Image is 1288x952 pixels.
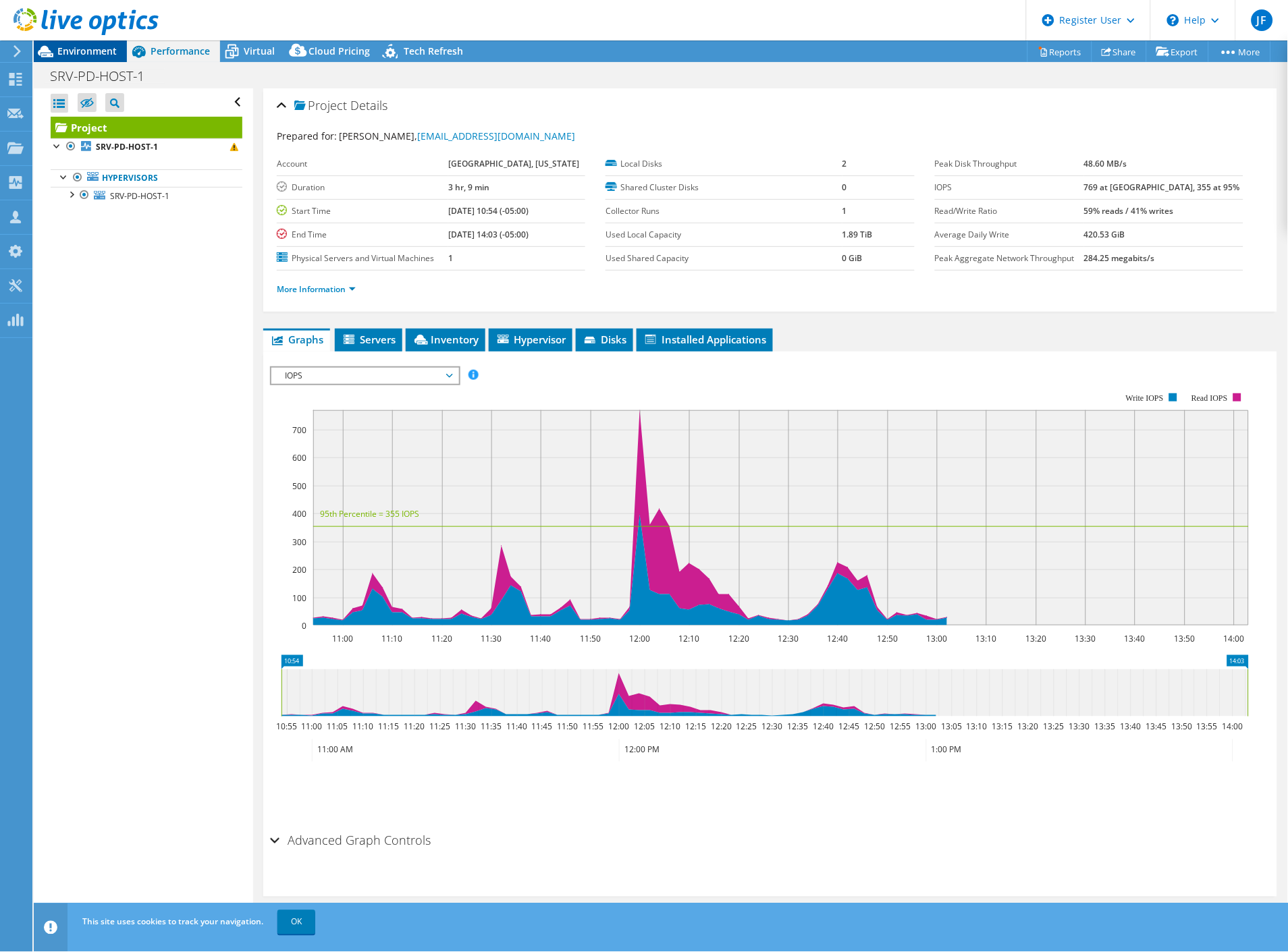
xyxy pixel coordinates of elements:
a: More Information [277,283,356,295]
a: Share [1092,41,1147,62]
text: 13:15 [992,721,1013,733]
h1: SRV-PD-HOST-1 [44,69,165,84]
text: 13:10 [967,721,988,733]
label: Shared Cluster Disks [606,181,842,194]
text: 13:20 [1018,721,1039,733]
text: 11:05 [327,721,348,733]
b: 1 [448,252,453,264]
text: 11:10 [353,721,374,733]
text: Write IOPS [1126,393,1164,403]
text: 10:55 [277,721,298,733]
text: 13:30 [1069,721,1090,733]
text: 11:40 [531,633,552,644]
text: 12:35 [788,721,809,733]
span: SRV-PD-HOST-1 [110,190,169,202]
label: End Time [277,228,448,242]
span: Installed Applications [643,333,766,346]
text: 11:20 [404,721,425,733]
text: 13:10 [976,633,997,644]
span: Project [294,99,347,113]
text: 14:00 [1223,721,1243,733]
span: Virtual [244,45,275,57]
b: 1.89 TiB [842,229,873,240]
text: 700 [292,424,306,436]
text: 11:55 [583,721,604,733]
text: 600 [292,452,306,464]
text: 12:00 [609,721,630,733]
b: 284.25 megabits/s [1084,252,1155,264]
span: Hypervisor [495,333,566,346]
span: [PERSON_NAME], [339,130,575,142]
svg: \n [1167,14,1179,26]
label: Physical Servers and Virtual Machines [277,252,448,265]
label: IOPS [935,181,1084,194]
text: 12:50 [878,633,898,644]
label: Collector Runs [606,204,842,218]
text: 12:15 [686,721,707,733]
a: Export [1146,41,1209,62]
text: 12:40 [813,721,834,733]
text: 11:20 [432,633,453,644]
text: 13:40 [1121,721,1142,733]
text: 12:10 [660,721,681,733]
label: Average Daily Write [935,228,1084,242]
text: 13:25 [1044,721,1065,733]
span: Graphs [270,333,323,346]
h2: Advanced Graph Controls [270,827,431,854]
span: This site uses cookies to track your navigation. [82,916,263,928]
text: 12:10 [679,633,700,644]
text: 11:35 [481,721,502,733]
label: Used Local Capacity [606,228,842,242]
text: 11:30 [481,633,502,644]
span: Cloud Pricing [308,45,370,57]
span: IOPS [278,368,452,384]
text: 200 [292,564,306,576]
span: Environment [57,45,117,57]
text: 500 [292,480,306,492]
text: 11:50 [581,633,601,644]
text: 12:40 [828,633,849,644]
text: 12:20 [729,633,750,644]
text: 11:00 [333,633,354,644]
a: OK [277,910,315,934]
text: 400 [292,508,306,520]
text: 11:00 [302,721,323,733]
text: 11:15 [379,721,400,733]
label: Peak Disk Throughput [935,157,1084,171]
text: 11:45 [532,721,553,733]
text: 13:35 [1095,721,1116,733]
a: More [1208,41,1271,62]
span: Tech Refresh [404,45,463,57]
b: [DATE] 14:03 (-05:00) [448,229,529,240]
text: 12:05 [635,721,655,733]
label: Duration [277,181,448,194]
label: Local Disks [606,157,842,171]
b: 0 [842,181,847,193]
a: Hypervisors [51,169,242,187]
text: 13:30 [1075,633,1096,644]
text: 13:05 [942,721,963,733]
text: 95th Percentile = 355 IOPS [320,508,419,520]
b: 1 [842,205,847,217]
text: 300 [292,536,306,548]
b: 59% reads / 41% writes [1084,205,1174,217]
b: 0 GiB [842,252,863,264]
text: 12:20 [712,721,732,733]
text: 14:00 [1224,633,1245,644]
text: 11:10 [382,633,403,644]
label: Start Time [277,204,448,218]
label: Read/Write Ratio [935,204,1084,218]
a: SRV-PD-HOST-1 [51,187,242,204]
b: [DATE] 10:54 (-05:00) [448,205,529,217]
b: 420.53 GiB [1084,229,1125,240]
b: 3 hr, 9 min [448,181,489,193]
b: 48.60 MB/s [1084,158,1127,169]
label: Account [277,157,448,171]
b: [GEOGRAPHIC_DATA], [US_STATE] [448,158,579,169]
text: Read IOPS [1191,393,1228,403]
text: 13:45 [1146,721,1167,733]
text: 11:40 [507,721,528,733]
text: 12:25 [736,721,757,733]
text: 100 [292,592,306,604]
label: Used Shared Capacity [606,252,842,265]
